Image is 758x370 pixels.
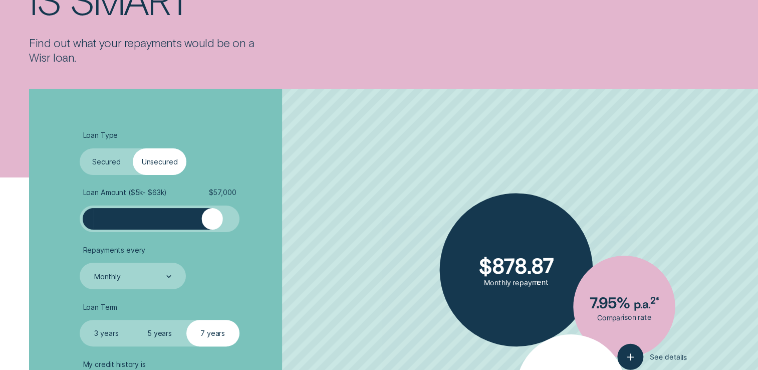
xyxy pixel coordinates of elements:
label: 3 years [80,320,133,346]
span: Loan Term [83,303,118,312]
span: My credit history is [83,360,146,369]
span: $ 57,000 [208,188,236,197]
span: Loan Amount ( $5k - $63k ) [83,188,167,197]
label: Unsecured [133,148,186,175]
label: Secured [80,148,133,175]
span: Repayments every [83,246,146,255]
label: 5 years [133,320,186,346]
div: Monthly [94,272,121,281]
span: Loan Type [83,131,118,140]
label: 7 years [186,320,239,346]
span: See details [650,352,687,361]
button: See details [618,344,687,370]
p: Find out what your repayments would be on a Wisr loan. [29,36,260,64]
